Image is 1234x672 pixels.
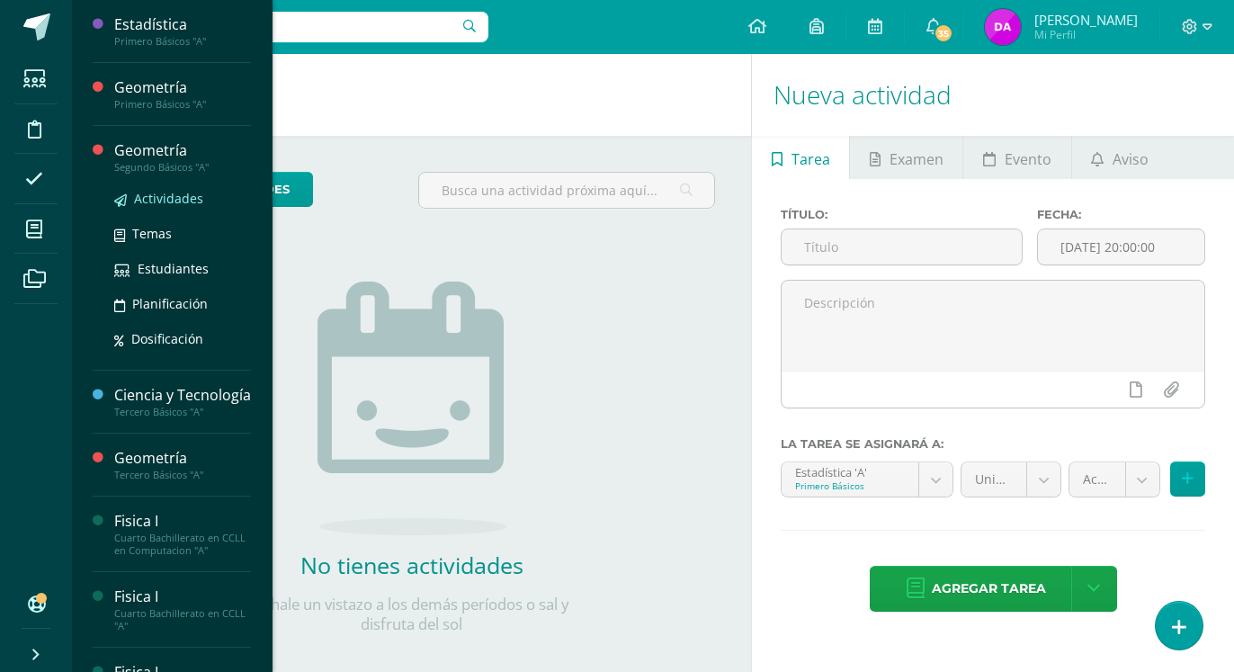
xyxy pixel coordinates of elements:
div: Segundo Básicos "A" [114,161,251,174]
p: Échale un vistazo a los demás períodos o sal y disfruta del sol [232,595,592,634]
div: Geometría [114,140,251,161]
a: GeometríaPrimero Básicos "A" [114,77,251,111]
img: no_activities.png [317,282,506,535]
span: Actividades [134,190,203,207]
span: Evento [1005,138,1051,181]
span: Examen [890,138,943,181]
span: Unidad 4 [975,462,1013,497]
div: Geometría [114,448,251,469]
h1: Nueva actividad [773,54,1212,136]
span: Dosificación [131,330,203,347]
a: Evento [963,136,1070,179]
a: Dosificación [114,328,251,349]
div: Ciencia y Tecnología [114,385,251,406]
span: Temas [132,225,172,242]
label: Fecha: [1037,208,1205,221]
a: Fisica ICuarto Bachillerato en CCLL "A" [114,587,251,632]
div: Primero Básicos [795,479,905,492]
a: Estadística 'A'Primero Básicos [782,462,952,497]
div: Fisica I [114,511,251,532]
label: Título: [781,208,1023,221]
label: La tarea se asignará a: [781,437,1205,451]
div: Fisica I [114,587,251,607]
span: Planificación [132,295,208,312]
h1: Actividades [94,54,729,136]
a: Estudiantes [114,258,251,279]
span: Tarea [791,138,830,181]
img: 10ff0b26909370768b000b86823b4192.png [985,9,1021,45]
a: GeometríaSegundo Básicos "A" [114,140,251,174]
div: Cuarto Bachillerato en CCLL en Computacion "A" [114,532,251,557]
input: Fecha de entrega [1038,229,1204,264]
input: Busca una actividad próxima aquí... [419,173,714,208]
a: Ciencia y TecnologíaTercero Básicos "A" [114,385,251,418]
a: Planificación [114,293,251,314]
a: Unidad 4 [961,462,1060,497]
a: Aviso [1072,136,1168,179]
a: Examen [850,136,962,179]
a: EstadísticaPrimero Básicos "A" [114,14,251,48]
div: Primero Básicos "A" [114,35,251,48]
a: Actitudinal (10.0%) [1069,462,1159,497]
a: Fisica ICuarto Bachillerato en CCLL en Computacion "A" [114,511,251,557]
span: Agregar tarea [932,567,1046,611]
div: Cuarto Bachillerato en CCLL "A" [114,607,251,632]
span: Estudiantes [138,260,209,277]
div: Estadística [114,14,251,35]
div: Geometría [114,77,251,98]
h2: No tienes actividades [232,550,592,580]
div: Primero Básicos "A" [114,98,251,111]
span: Actitudinal (10.0%) [1083,462,1112,497]
div: Tercero Básicos "A" [114,406,251,418]
span: 35 [934,23,953,43]
a: Tarea [752,136,849,179]
span: Aviso [1113,138,1149,181]
a: Actividades [114,188,251,209]
a: Temas [114,223,251,244]
a: GeometríaTercero Básicos "A" [114,448,251,481]
span: [PERSON_NAME] [1034,11,1138,29]
span: Mi Perfil [1034,27,1138,42]
div: Estadística 'A' [795,462,905,479]
div: Tercero Básicos "A" [114,469,251,481]
input: Busca un usuario... [84,12,488,42]
input: Título [782,229,1022,264]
